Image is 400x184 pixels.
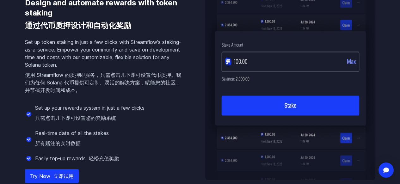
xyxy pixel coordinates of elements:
font: 使用 Streamflow 的质押即服务，只需点击几下即可设置代币质押。我们为任何 Solana 代币提供可定制、灵活的解决方案，赋能您的社区，并节省开发时间和成本。 [25,72,181,93]
p: Set up token staking in just a few clicks with Streamflow's staking-as-a-service. Empower your co... [25,38,185,96]
font: 所有赌注的实时数据 [35,140,81,146]
a: Try Now 立即试用 [25,169,79,183]
div: Open Intercom Messenger [378,163,394,178]
font: 立即试用 [53,173,74,179]
p: Set up your rewards system in just a few clicks [35,104,145,124]
p: Real-time data of all the stakes [35,129,109,150]
font: 轻松充值奖励 [89,155,119,162]
font: 只需点击几下即可设置您的奖励系统 [35,115,116,121]
font: 通过代币质押设计和自动化奖励 [25,21,131,30]
p: Easily top-up rewards [35,155,119,162]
